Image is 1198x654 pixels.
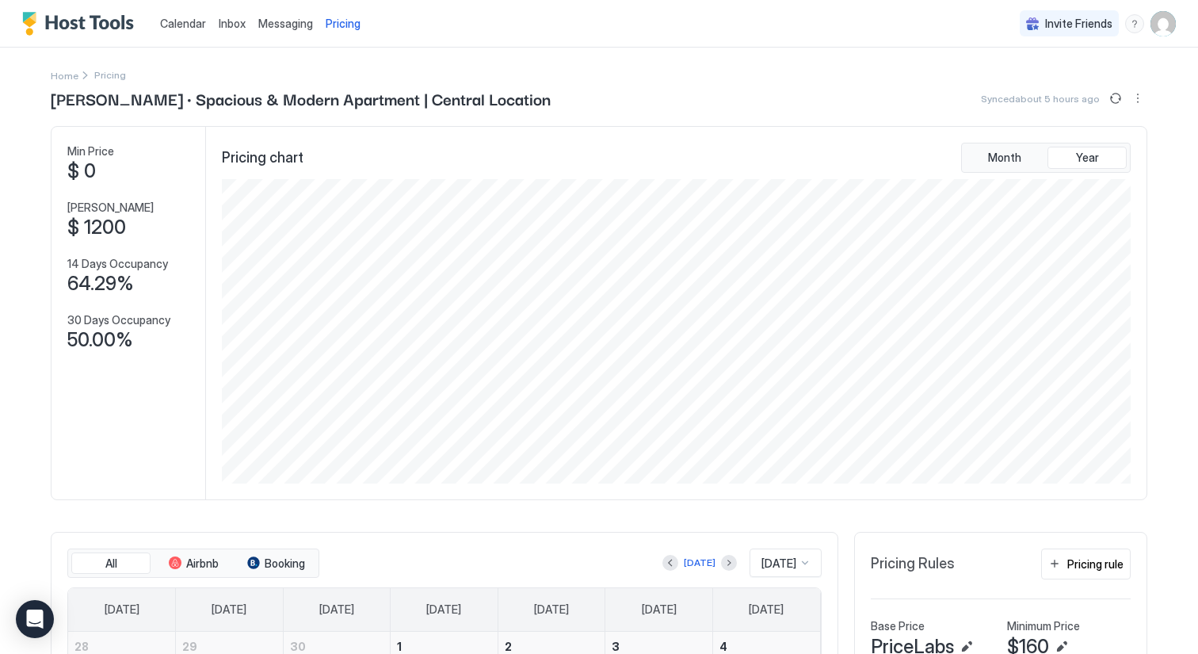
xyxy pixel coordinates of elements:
[749,602,784,617] span: [DATE]
[94,69,126,81] span: Breadcrumb
[160,15,206,32] a: Calendar
[236,553,315,575] button: Booking
[733,588,799,631] a: Saturday
[74,640,89,653] span: 28
[51,70,78,82] span: Home
[662,555,678,571] button: Previous month
[426,602,461,617] span: [DATE]
[761,556,796,571] span: [DATE]
[182,640,197,653] span: 29
[219,15,246,32] a: Inbox
[160,17,206,30] span: Calendar
[965,147,1044,169] button: Month
[518,588,585,631] a: Thursday
[212,602,246,617] span: [DATE]
[319,602,354,617] span: [DATE]
[642,602,677,617] span: [DATE]
[1045,17,1112,31] span: Invite Friends
[22,12,141,36] a: Host Tools Logo
[67,272,134,296] span: 64.29%
[1128,89,1147,108] div: menu
[186,556,219,571] span: Airbnb
[51,67,78,83] div: Breadcrumb
[258,17,313,30] span: Messaging
[16,600,54,638] div: Open Intercom Messenger
[290,640,306,653] span: 30
[196,588,262,631] a: Monday
[51,86,551,110] span: [PERSON_NAME] · Spacious & Modern Apartment | Central Location
[1076,151,1099,165] span: Year
[961,143,1131,173] div: tab-group
[67,549,319,579] div: tab-group
[505,640,512,653] span: 2
[1125,14,1144,33] div: menu
[67,257,168,271] span: 14 Days Occupancy
[51,67,78,83] a: Home
[67,216,126,239] span: $ 1200
[265,556,305,571] span: Booking
[410,588,477,631] a: Wednesday
[1150,11,1176,36] div: User profile
[626,588,692,631] a: Friday
[67,159,96,183] span: $ 0
[258,15,313,32] a: Messaging
[871,619,925,633] span: Base Price
[1067,556,1124,572] div: Pricing rule
[1128,89,1147,108] button: More options
[988,151,1021,165] span: Month
[1047,147,1127,169] button: Year
[303,588,370,631] a: Tuesday
[612,640,620,653] span: 3
[721,555,737,571] button: Next month
[67,144,114,159] span: Min Price
[67,328,133,352] span: 50.00%
[397,640,402,653] span: 1
[1106,89,1125,108] button: Sync prices
[1041,549,1131,579] button: Pricing rule
[534,602,569,617] span: [DATE]
[684,556,715,570] div: [DATE]
[154,553,233,575] button: Airbnb
[67,313,170,327] span: 30 Days Occupancy
[71,553,151,575] button: All
[981,93,1100,105] span: Synced about 5 hours ago
[719,640,727,653] span: 4
[222,149,303,167] span: Pricing chart
[681,553,718,572] button: [DATE]
[871,555,955,573] span: Pricing Rules
[1007,619,1080,633] span: Minimum Price
[326,17,361,31] span: Pricing
[105,602,139,617] span: [DATE]
[89,588,155,631] a: Sunday
[105,556,117,571] span: All
[67,201,154,215] span: [PERSON_NAME]
[219,17,246,30] span: Inbox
